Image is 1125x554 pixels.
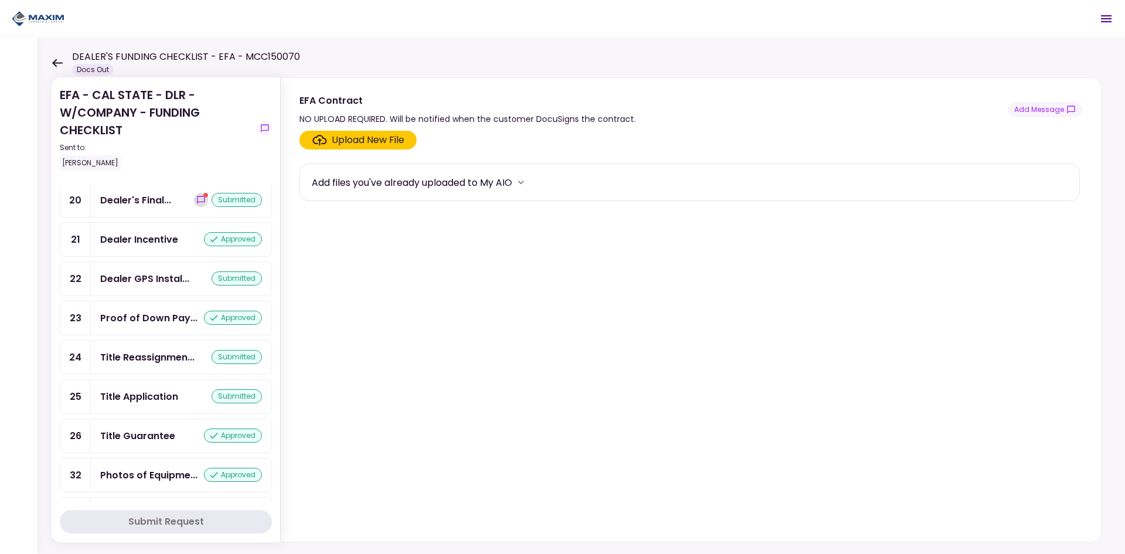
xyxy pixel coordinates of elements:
a: 20Dealer's Final Invoiceshow-messagessubmitted [60,183,272,217]
h1: DEALER'S FUNDING CHECKLIST - EFA - MCC150070 [72,50,300,64]
div: submitted [212,271,262,286]
div: NO UPLOAD REQUIRED. Will be notified when the customer DocuSigns the contract. [299,112,636,126]
div: Dealer Incentive [100,232,178,247]
div: submitted [212,350,262,364]
img: Partner icon [12,10,64,28]
div: Submit Request [128,515,204,529]
div: [PERSON_NAME] [60,155,121,171]
button: show-messages [258,121,272,135]
a: 26Title Guaranteeapproved [60,419,272,453]
div: submitted [212,193,262,207]
div: Add files you've already uploaded to My AIO [312,175,512,190]
div: Dealer GPS Installation Invoice [100,271,189,286]
a: 23Proof of Down Payment 1approved [60,301,272,335]
div: 33 [60,498,91,531]
div: 32 [60,458,91,492]
div: EFA ContractNO UPLOAD REQUIRED. Will be notified when the customer DocuSigns the contract.show-me... [280,77,1102,542]
button: Open menu [1092,5,1120,33]
div: Photos of Equipment Exterior [100,468,197,482]
div: EFA Contract [299,93,636,108]
div: 24 [60,341,91,374]
div: Proof of Down Payment 1 [100,311,197,325]
div: 22 [60,262,91,295]
div: 23 [60,301,91,335]
span: Click here to upload the required document [299,131,417,149]
div: approved [204,468,262,482]
div: Sent to: [60,142,253,153]
a: 32Photos of Equipment Exteriorapproved [60,458,272,492]
div: Title Guarantee [100,429,175,443]
div: Dealer's Final Invoice [100,193,171,208]
a: 22Dealer GPS Installation Invoicesubmitted [60,261,272,296]
button: show-messages [1008,102,1082,117]
div: Docs Out [72,64,114,76]
div: Upload New File [332,133,404,147]
div: approved [204,429,262,443]
div: 20 [60,183,91,217]
div: 25 [60,380,91,413]
button: Submit Request [60,510,272,533]
div: approved [204,232,262,246]
button: more [512,174,530,191]
div: submitted [212,389,262,403]
a: 24Title Reassignmentsubmitted [60,340,272,375]
div: Title Reassignment [100,350,195,365]
div: 26 [60,419,91,453]
button: show-messages [194,193,208,207]
a: 33Copy of Dealer's Warrantywaived [60,497,272,532]
div: Title Application [100,389,178,404]
div: approved [204,311,262,325]
div: 21 [60,223,91,256]
a: 25Title Applicationsubmitted [60,379,272,414]
div: EFA - CAL STATE - DLR - W/COMPANY - FUNDING CHECKLIST [60,86,253,171]
a: 21Dealer Incentiveapproved [60,222,272,257]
